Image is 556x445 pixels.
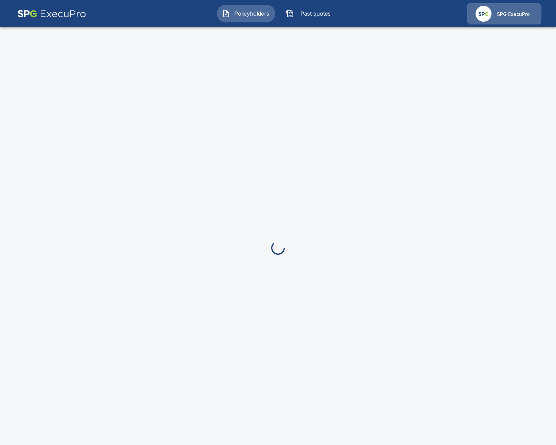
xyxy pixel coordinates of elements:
img: Policyholders Icon [222,9,230,18]
img: AA Logo [17,3,86,24]
span: Policyholders [233,9,270,18]
a: Agency IconSPG ExecuPro [467,3,541,24]
img: Past quotes Icon [286,9,294,18]
button: Past quotes IconPast quotes [281,5,339,22]
img: Agency Icon [476,6,492,22]
button: Policyholders IconPolicyholders [217,5,275,22]
span: Past quotes [297,9,334,18]
p: SPG ExecuPro [497,11,530,18]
